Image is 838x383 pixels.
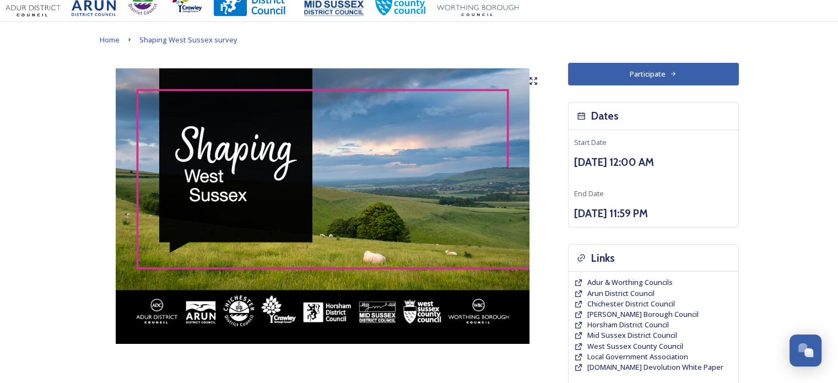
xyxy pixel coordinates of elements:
span: Shaping West Sussex survey [139,35,237,45]
a: Horsham District Council [587,320,669,330]
h3: [DATE] 11:59 PM [574,206,733,222]
span: Local Government Association [587,352,688,362]
button: Participate [568,63,739,85]
a: Adur & Worthing Councils [587,277,673,288]
a: Chichester District Council [587,299,675,309]
a: [DOMAIN_NAME] Devolution White Paper [587,362,723,373]
h3: Links [591,250,615,266]
a: [PERSON_NAME] Borough Council [587,309,699,320]
h3: [DATE] 12:00 AM [574,154,733,170]
a: Home [100,33,120,46]
a: Mid Sussex District Council [587,330,677,341]
span: Chichester District Council [587,299,675,309]
span: Start Date [574,137,607,147]
a: Shaping West Sussex survey [139,33,237,46]
h3: Dates [591,108,619,124]
a: Local Government Association [587,352,688,362]
span: End Date [574,188,604,198]
a: West Sussex County Council [587,341,683,352]
span: Horsham District Council [587,320,669,330]
button: Open Chat [790,335,821,366]
a: Arun District Council [587,288,655,299]
span: Home [100,35,120,45]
